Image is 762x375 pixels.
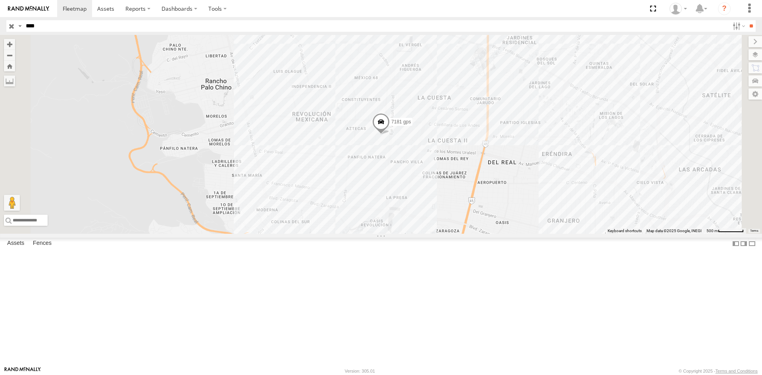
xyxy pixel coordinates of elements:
[679,369,758,373] div: © Copyright 2025 -
[732,238,740,249] label: Dock Summary Table to the Left
[667,3,690,15] div: Andres Lujan
[17,20,23,32] label: Search Query
[4,367,41,375] a: Visit our Website
[608,228,642,234] button: Keyboard shortcuts
[647,229,702,233] span: Map data ©2025 Google, INEGI
[4,61,15,71] button: Zoom Home
[706,229,718,233] span: 500 m
[4,50,15,61] button: Zoom out
[345,369,375,373] div: Version: 305.01
[718,2,731,15] i: ?
[716,369,758,373] a: Terms and Conditions
[4,39,15,50] button: Zoom in
[729,20,747,32] label: Search Filter Options
[750,229,758,233] a: Terms
[4,75,15,87] label: Measure
[704,228,746,234] button: Map Scale: 500 m per 61 pixels
[391,119,411,124] span: 7181 gps
[4,195,20,211] button: Drag Pegman onto the map to open Street View
[29,238,56,249] label: Fences
[749,88,762,100] label: Map Settings
[748,238,756,249] label: Hide Summary Table
[8,6,49,12] img: rand-logo.svg
[740,238,748,249] label: Dock Summary Table to the Right
[3,238,28,249] label: Assets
